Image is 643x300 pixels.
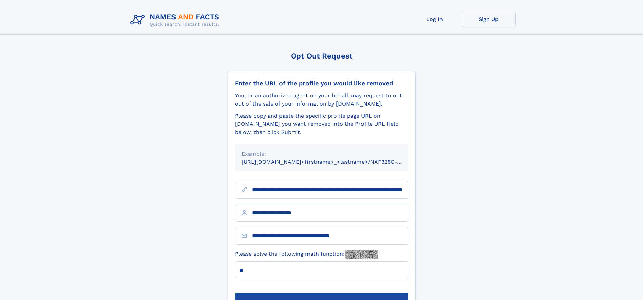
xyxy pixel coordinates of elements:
[228,52,416,60] div: Opt Out Request
[408,11,462,27] a: Log In
[235,250,378,259] label: Please solve the following math function:
[462,11,516,27] a: Sign Up
[235,92,408,108] div: You, or an authorized agent on your behalf, may request to opt-out of the sale of your informatio...
[235,112,408,136] div: Please copy and paste the specific profile page URL on [DOMAIN_NAME] you want removed into the Pr...
[242,150,402,158] div: Example:
[235,79,408,87] div: Enter the URL of the profile you would like removed
[128,11,225,29] img: Logo Names and Facts
[242,159,421,165] small: [URL][DOMAIN_NAME]<firstname>_<lastname>/NAF325G-xxxxxxxx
